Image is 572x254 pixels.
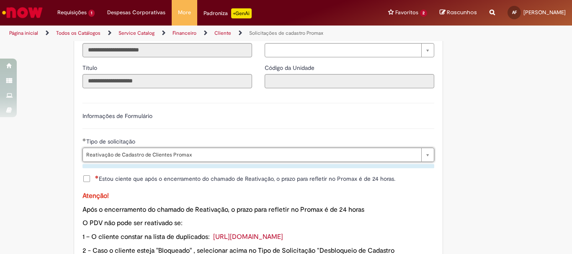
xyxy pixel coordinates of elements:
[523,9,566,16] span: [PERSON_NAME]
[119,30,155,36] a: Service Catalog
[9,30,38,36] a: Página inicial
[86,138,137,145] span: Tipo de solicitação
[82,43,252,57] input: Email
[213,233,283,241] a: [URL][DOMAIN_NAME]
[395,8,418,17] span: Favoritos
[82,74,252,88] input: Título
[512,10,517,15] span: AF
[440,9,477,17] a: Rascunhos
[265,43,434,57] a: Limpar campo Local
[265,74,434,88] input: Código da Unidade
[86,148,417,162] span: Reativação de Cadastro de Clientes Promax
[107,8,165,17] span: Despesas Corporativas
[82,138,86,141] span: Obrigatório Preenchido
[214,30,231,36] a: Cliente
[82,205,364,214] span: Após o encerramento do chamado de Reativação, o prazo para refletir no Promax é de 24 horas
[82,64,99,72] label: Somente leitura - Título
[82,219,183,227] span: O PDV não pode ser reativado se:
[1,4,44,21] img: ServiceNow
[57,8,87,17] span: Requisições
[420,10,427,17] span: 2
[56,30,100,36] a: Todos os Catálogos
[447,8,477,16] span: Rascunhos
[178,8,191,17] span: More
[249,30,323,36] a: Solicitações de cadastro Promax
[173,30,196,36] a: Financeiro
[82,192,109,200] span: Atenção!
[88,10,95,17] span: 1
[95,175,99,179] span: Necessários
[82,233,210,241] span: 1 – O cliente constar na lista de duplicados:
[265,64,316,72] label: Somente leitura - Código da Unidade
[6,26,375,41] ul: Trilhas de página
[95,174,395,183] span: Estou ciente que após o encerramento do chamado de Reativação, o prazo para refletir no Promax é ...
[204,8,252,18] div: Padroniza
[231,8,252,18] p: +GenAi
[82,112,152,120] label: Informações de Formulário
